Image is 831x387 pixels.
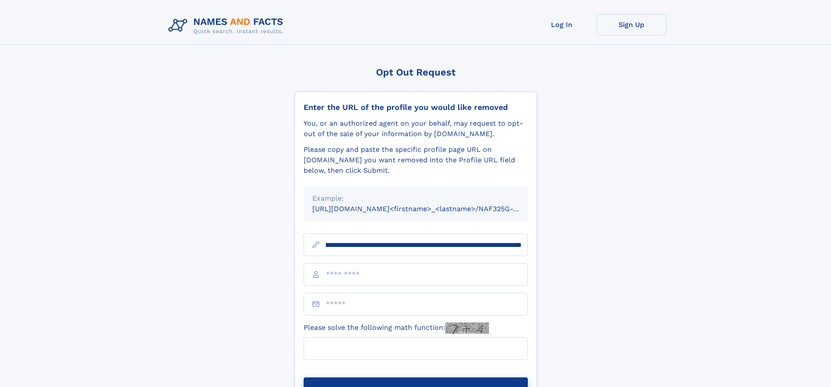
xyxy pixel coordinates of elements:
[304,103,528,112] div: Enter the URL of the profile you would like removed
[312,205,544,213] small: [URL][DOMAIN_NAME]<firstname>_<lastname>/NAF325G-xxxxxxxx
[294,67,537,78] div: Opt Out Request
[597,14,667,35] a: Sign Up
[527,14,597,35] a: Log In
[312,193,519,204] div: Example:
[304,322,489,334] label: Please solve the following math function:
[165,14,291,38] img: Logo Names and Facts
[304,144,528,176] div: Please copy and paste the specific profile page URL on [DOMAIN_NAME] you want removed into the Pr...
[304,118,528,139] div: You, or an authorized agent on your behalf, may request to opt-out of the sale of your informatio...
